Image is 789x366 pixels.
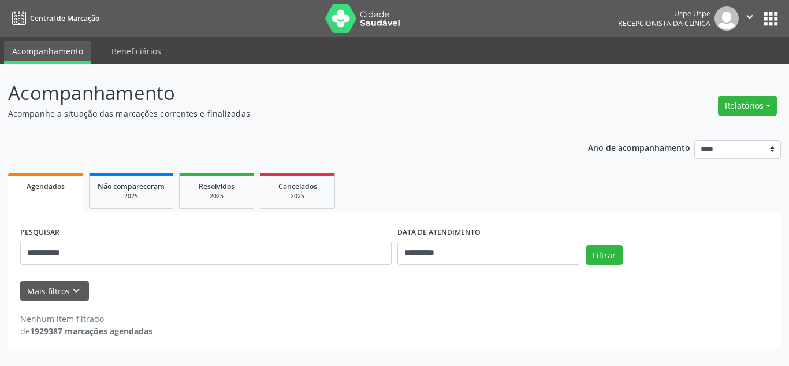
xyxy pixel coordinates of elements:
div: de [20,325,152,337]
img: img [714,6,739,31]
button: apps [761,9,781,29]
a: Acompanhamento [4,41,91,64]
button: Relatórios [718,96,777,116]
div: 2025 [188,192,245,201]
span: Cancelados [278,182,317,191]
a: Central de Marcação [8,9,99,28]
a: Beneficiários [103,41,169,61]
p: Acompanhamento [8,79,549,108]
p: Acompanhe a situação das marcações correntes e finalizadas [8,108,549,120]
span: Não compareceram [98,182,165,191]
button:  [739,6,761,31]
div: 2025 [269,192,326,201]
i: keyboard_arrow_down [70,284,83,297]
span: Agendados [27,182,65,191]
div: 2025 [98,192,165,201]
span: Recepcionista da clínica [618,19,710,28]
div: Uspe Uspe [618,9,710,19]
p: Ano de acompanhamento [588,140,690,154]
i:  [743,10,756,23]
div: Nenhum item filtrado [20,313,152,325]
button: Filtrar [586,245,623,265]
span: Central de Marcação [30,13,99,23]
strong: 1929387 marcações agendadas [30,326,152,337]
span: Resolvidos [199,182,235,191]
button: Mais filtroskeyboard_arrow_down [20,281,89,301]
label: PESQUISAR [20,224,59,242]
label: DATA DE ATENDIMENTO [397,224,481,242]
